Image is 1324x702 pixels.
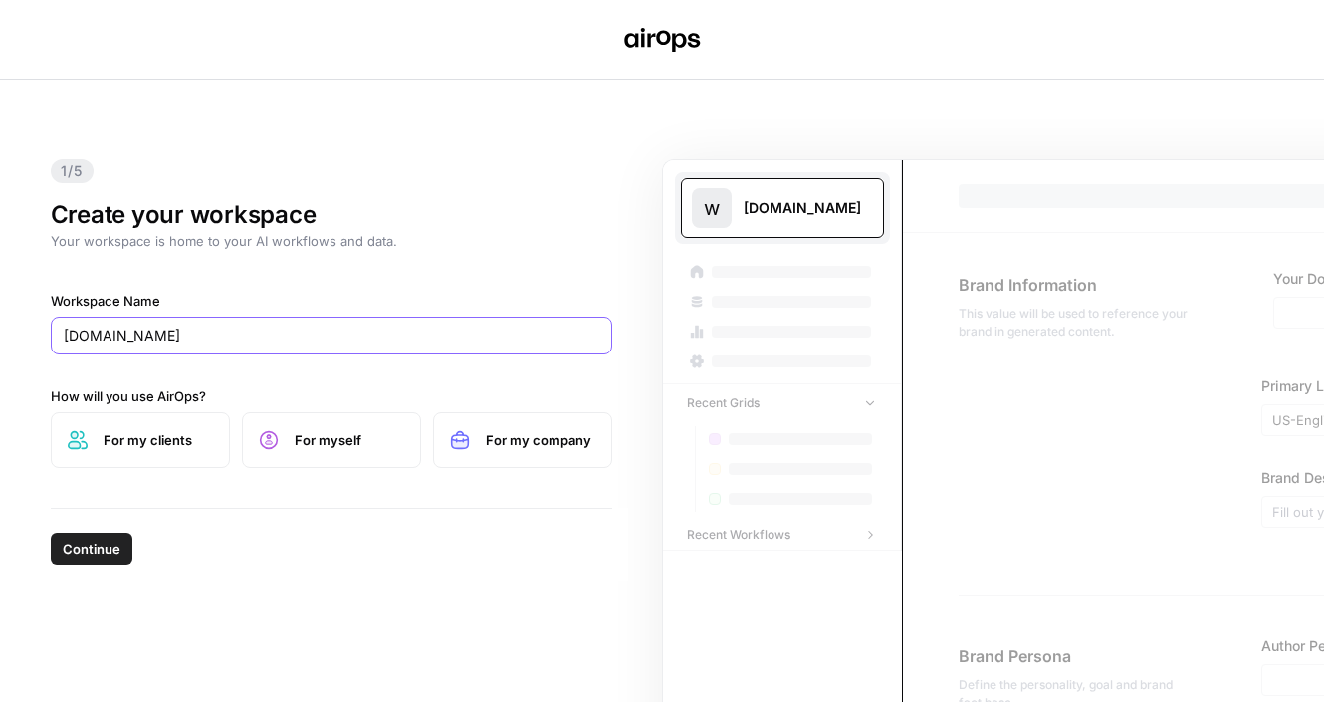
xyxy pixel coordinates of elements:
p: Your workspace is home to your AI workflows and data. [51,231,612,251]
span: w [704,194,720,222]
label: Workspace Name [51,291,612,311]
button: Continue [51,533,132,565]
span: 1/5 [51,159,94,183]
label: How will you use AirOps? [51,386,612,406]
input: SpaceOps [64,326,599,346]
h1: Create your workspace [51,199,612,231]
span: Continue [63,539,120,559]
span: For my company [486,430,595,450]
span: For my clients [104,430,213,450]
span: For myself [295,430,404,450]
